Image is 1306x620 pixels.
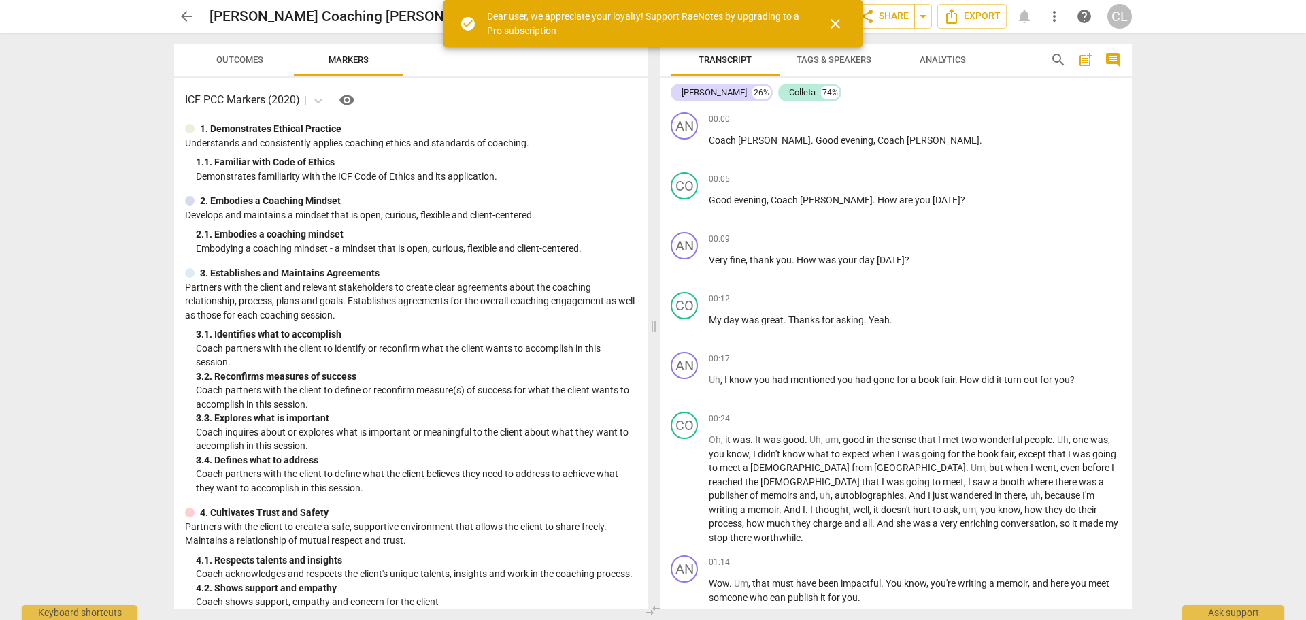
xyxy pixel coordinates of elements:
[763,434,783,445] span: was
[1048,448,1068,459] span: that
[801,532,803,543] span: .
[841,135,873,146] span: evening
[1070,374,1075,385] span: ?
[460,16,476,32] span: check_circle
[1000,476,1027,487] span: booth
[709,293,730,305] span: 00:12
[1060,462,1082,473] span: even
[955,374,960,385] span: .
[933,518,940,529] span: a
[671,232,698,259] div: Change speaker
[767,518,792,529] span: much
[196,553,637,568] div: 4. 1. Respects talents and insights
[943,504,958,515] span: ask
[1077,52,1094,68] span: post_add
[720,374,724,385] span: ,
[709,462,720,473] span: to
[816,490,820,501] span: ,
[730,532,754,543] span: there
[1054,374,1070,385] span: you
[1001,518,1056,529] span: conversation
[709,233,730,245] span: 00:09
[973,476,992,487] span: saw
[709,314,724,325] span: My
[749,448,753,459] span: ,
[913,504,933,515] span: hurt
[750,462,852,473] span: [DEMOGRAPHIC_DATA]
[943,434,961,445] span: met
[1079,476,1099,487] span: was
[980,504,998,515] span: you
[1099,476,1104,487] span: a
[842,448,872,459] span: expect
[1001,448,1014,459] span: fair
[782,448,807,459] span: know
[746,518,767,529] span: how
[915,195,933,206] span: you
[216,54,263,65] span: Outcomes
[962,448,977,459] span: the
[760,476,862,487] span: [DEMOGRAPHIC_DATA]
[1056,518,1060,529] span: ,
[920,54,966,65] span: Analytics
[933,490,950,501] span: just
[960,374,982,385] span: How
[185,208,637,223] p: Develops and maintains a mindset that is open, curious, flexible and client-centered.
[754,374,772,385] span: you
[958,504,962,515] span: ,
[1102,49,1124,71] button: Show/Hide comments
[862,476,882,487] span: that
[760,490,799,501] span: memoirs
[803,504,805,515] span: I
[1020,504,1024,515] span: ,
[873,195,877,206] span: .
[746,255,750,265] span: ,
[200,506,329,520] p: 4. Cultivates Trust and Safety
[918,374,941,385] span: book
[1060,518,1072,529] span: so
[771,195,800,206] span: Coach
[899,195,915,206] span: are
[821,86,839,99] div: 74%
[487,25,556,36] a: Pro subscription
[1082,490,1094,501] span: I'm
[709,434,721,445] span: Filler word
[820,490,831,501] span: Filler word
[913,518,933,529] span: was
[210,8,541,25] h2: [PERSON_NAME] Coaching [PERSON_NAME] [DATE]
[858,8,875,25] span: share
[196,453,637,468] div: 3. 4. Defines what to address
[819,7,852,40] button: Close
[904,490,909,501] span: .
[933,195,960,206] span: [DATE]
[831,448,842,459] span: to
[709,532,730,543] span: stop
[877,518,896,529] span: And
[709,374,720,385] span: Filler word
[799,490,816,501] span: and
[200,122,341,136] p: 1. Demonstrates Ethical Practice
[329,54,369,65] span: Markers
[1082,462,1111,473] span: before
[1004,490,1026,501] span: there
[743,462,750,473] span: a
[1035,462,1056,473] span: went
[1072,4,1096,29] a: Help
[1072,518,1079,529] span: it
[966,462,971,473] span: .
[897,448,902,459] span: I
[1005,462,1031,473] span: when
[1026,490,1030,501] span: ,
[811,135,816,146] span: .
[776,255,792,265] span: you
[873,135,877,146] span: ,
[1024,374,1040,385] span: out
[196,425,637,453] p: Coach inquires about or explores what is important or meaningful to the client about what they wa...
[339,92,355,108] span: visibility
[810,504,815,515] span: I
[977,448,1001,459] span: book
[724,314,741,325] span: day
[709,413,730,425] span: 00:24
[849,504,853,515] span: ,
[938,434,943,445] span: I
